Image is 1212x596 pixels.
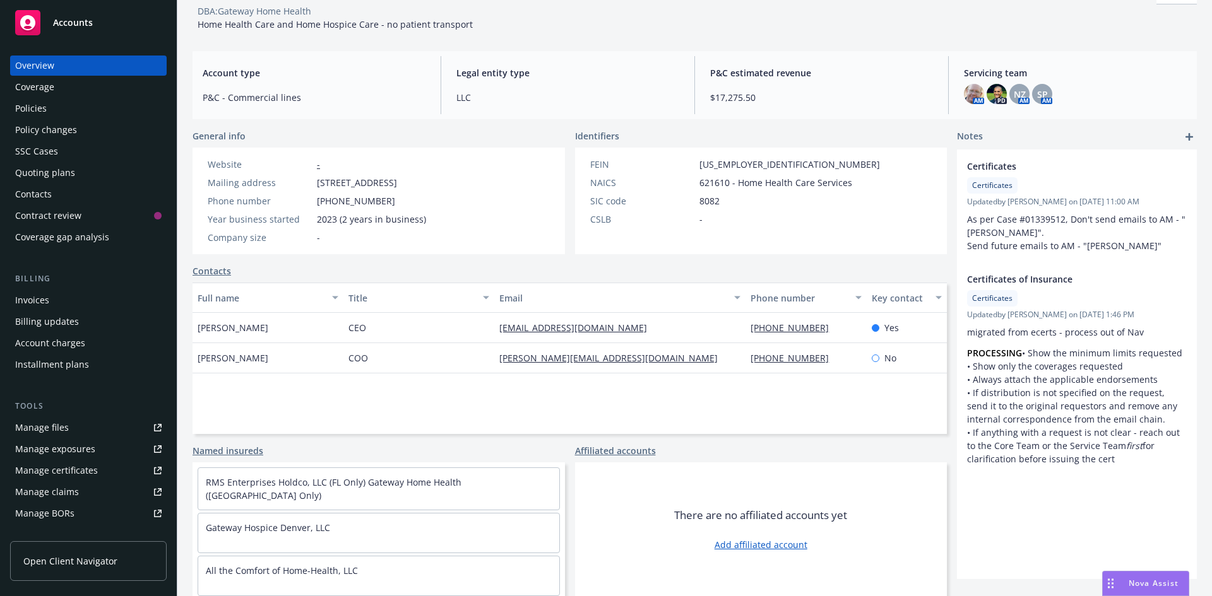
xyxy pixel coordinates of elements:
[884,321,899,334] span: Yes
[193,264,231,278] a: Contacts
[208,158,312,171] div: Website
[590,158,694,171] div: FEIN
[15,354,89,375] div: Installment plans
[15,482,79,502] div: Manage claims
[208,213,312,226] div: Year business started
[1014,88,1026,101] span: NZ
[208,176,312,189] div: Mailing address
[967,347,1022,359] strong: PROCESSING
[1182,129,1197,144] a: add
[967,160,1154,173] span: Certificates
[317,176,397,189] span: [STREET_ADDRESS]
[715,538,807,551] a: Add affiliated account
[198,321,268,334] span: [PERSON_NAME]
[884,351,896,365] span: No
[967,309,1187,320] span: Updated by [PERSON_NAME] on [DATE] 1:46 PM
[10,98,167,119] a: Policies
[1102,571,1189,596] button: Nova Assist
[10,439,167,459] a: Manage exposures
[710,66,933,79] span: P&C estimated revenue
[203,66,425,79] span: Account type
[456,66,679,79] span: Legal entity type
[198,4,311,18] div: DBA: Gateway Home Health
[15,141,58,161] div: SSC Cases
[10,77,167,97] a: Coverage
[348,351,368,365] span: COO
[206,564,358,576] a: All the Comfort of Home-Health, LLC
[967,272,1154,286] span: Certificates of Insurance
[198,351,268,365] span: [PERSON_NAME]
[699,213,703,226] span: -
[15,439,95,459] div: Manage exposures
[10,163,167,183] a: Quoting plans
[751,322,839,334] a: [PHONE_NUMBER]
[208,231,312,244] div: Company size
[987,84,1007,104] img: photo
[15,184,52,204] div: Contacts
[10,206,167,226] a: Contract review
[15,460,98,481] div: Manage certificates
[590,194,694,207] div: SIC code
[10,227,167,247] a: Coverage gap analysis
[964,66,1187,79] span: Servicing team
[10,400,167,412] div: Tools
[10,272,167,285] div: Billing
[15,77,54,97] div: Coverage
[957,129,983,144] span: Notes
[499,291,727,305] div: Email
[15,418,69,438] div: Manage files
[1129,578,1179,588] span: Nova Assist
[967,346,1187,465] p: • Show the minimum limits requested • Show only the coverages requested • Always attach the appli...
[751,291,847,305] div: Phone number
[957,149,1197,262] div: CertificatesCertificatesUpdatedby [PERSON_NAME] on [DATE] 11:00 AMAs per Case #01339512, Don't se...
[15,163,75,183] div: Quoting plans
[10,141,167,161] a: SSC Cases
[10,525,167,545] a: Summary of insurance
[867,283,947,313] button: Key contact
[10,333,167,353] a: Account charges
[1126,440,1143,452] em: first
[317,194,395,207] span: [PHONE_NUMBER]
[674,508,847,523] span: There are no affiliated accounts yet
[15,120,77,140] div: Policy changes
[967,213,1187,252] p: As per Case #01339512, Don't send emails to AM - "[PERSON_NAME]". Send future emails to AM - "[PE...
[10,460,167,481] a: Manage certificates
[15,525,111,545] div: Summary of insurance
[343,283,494,313] button: Title
[972,180,1013,191] span: Certificates
[575,129,619,143] span: Identifiers
[499,322,657,334] a: [EMAIL_ADDRESS][DOMAIN_NAME]
[198,291,324,305] div: Full name
[10,184,167,204] a: Contacts
[15,98,47,119] div: Policies
[575,444,656,457] a: Affiliated accounts
[193,283,343,313] button: Full name
[751,352,839,364] a: [PHONE_NUMBER]
[967,196,1187,207] span: Updated by [PERSON_NAME] on [DATE] 11:00 AM
[10,354,167,375] a: Installment plans
[456,91,679,104] span: LLC
[972,293,1013,304] span: Certificates
[10,418,167,438] a: Manage files
[203,91,425,104] span: P&C - Commercial lines
[15,333,85,353] div: Account charges
[348,291,475,305] div: Title
[494,283,746,313] button: Email
[590,176,694,189] div: NAICS
[1037,88,1048,101] span: SP
[206,476,461,501] a: RMS Enterprises Holdco, LLC (FL Only) Gateway Home Health ([GEOGRAPHIC_DATA] Only)
[206,522,330,534] a: Gateway Hospice Denver, LLC
[10,503,167,523] a: Manage BORs
[317,231,320,244] span: -
[699,176,852,189] span: 621610 - Home Health Care Services
[10,482,167,502] a: Manage claims
[317,213,426,226] span: 2023 (2 years in business)
[10,56,167,76] a: Overview
[746,283,866,313] button: Phone number
[15,503,74,523] div: Manage BORs
[23,554,117,568] span: Open Client Navigator
[590,213,694,226] div: CSLB
[699,158,880,171] span: [US_EMPLOYER_IDENTIFICATION_NUMBER]
[53,18,93,28] span: Accounts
